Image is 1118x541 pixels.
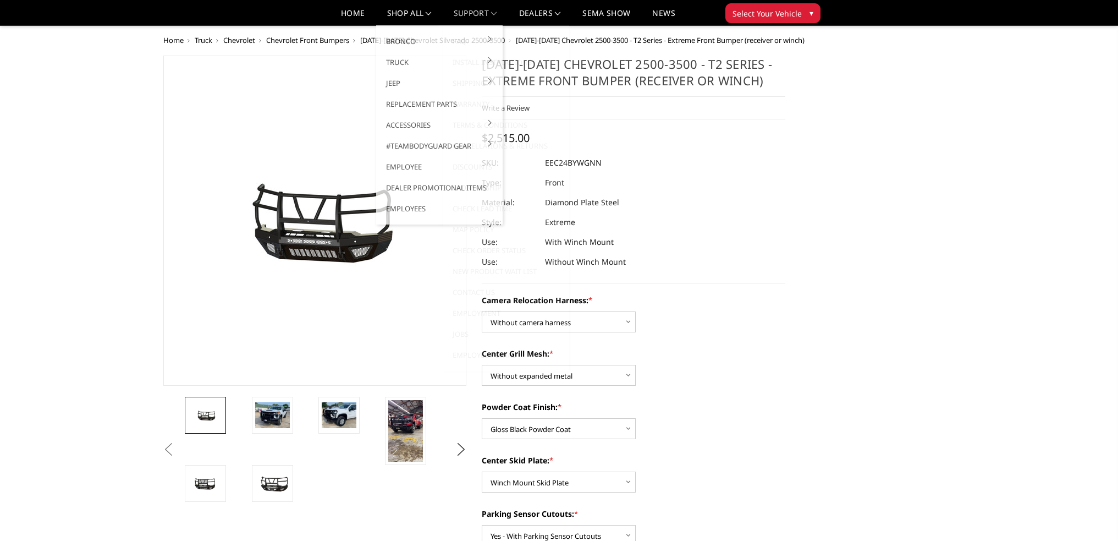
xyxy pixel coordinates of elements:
[482,508,785,520] label: Parking Sensor Cutouts:
[161,441,177,458] button: Previous
[447,303,565,324] a: Employment
[381,114,498,135] a: Accessories
[223,35,255,45] a: Chevrolet
[582,9,630,25] a: SEMA Show
[266,35,349,45] a: Chevrolet Front Bumpers
[381,156,498,177] a: Employee
[381,198,498,219] a: Employees
[341,9,365,25] a: Home
[447,52,565,73] a: Install Instructions
[447,198,565,219] a: Check Lead Time
[1063,488,1118,541] iframe: Chat Widget
[381,73,498,94] a: Jeep
[482,455,785,466] label: Center Skid Plate:
[519,9,561,25] a: Dealers
[381,94,498,114] a: Replacement Parts
[255,474,290,493] img: 2024-2025 Chevrolet 2500-3500 - T2 Series - Extreme Front Bumper (receiver or winch)
[447,73,565,94] a: Shipping
[188,474,223,493] img: 2024-2025 Chevrolet 2500-3500 - T2 Series - Extreme Front Bumper (receiver or winch)
[447,94,565,114] a: Warranty
[482,56,785,97] h1: [DATE]-[DATE] Chevrolet 2500-3500 - T2 Series - Extreme Front Bumper (receiver or winch)
[447,345,565,365] a: Employee Portal
[454,9,497,25] a: Support
[163,35,184,45] a: Home
[516,35,805,45] span: [DATE]-[DATE] Chevrolet 2500-3500 - T2 Series - Extreme Front Bumper (receiver or winch)
[387,9,432,25] a: shop all
[381,52,498,73] a: Truck
[482,401,785,413] label: Powder Coat Finish:
[545,193,619,212] dd: Diamond Plate Steel
[381,31,498,52] a: Bronco
[733,8,802,19] span: Select Your Vehicle
[545,153,602,173] dd: EEC24BYWGNN
[545,232,614,252] dd: With Winch Mount
[453,441,469,458] button: Next
[447,156,565,177] a: Discounts
[725,3,820,23] button: Select Your Vehicle
[447,135,565,156] a: Cancellations & Returns
[322,402,356,428] img: 2024-2025 Chevrolet 2500-3500 - T2 Series - Extreme Front Bumper (receiver or winch)
[381,177,498,198] a: Dealer Promotional Items
[447,114,565,135] a: Terms & Conditions
[195,35,212,45] a: Truck
[447,324,565,345] a: Jobs
[163,56,467,386] a: 2024-2025 Chevrolet 2500-3500 - T2 Series - Extreme Front Bumper (receiver or winch)
[447,219,565,240] a: MAP Policy
[447,261,565,282] a: New Product Wait List
[809,7,813,19] span: ▾
[447,177,565,198] a: Sponsorship
[447,282,565,303] a: Contact Us
[388,400,423,462] img: 2024-2025 Chevrolet 2500-3500 - T2 Series - Extreme Front Bumper (receiver or winch)
[381,135,498,156] a: #TeamBodyguard Gear
[482,294,785,306] label: Camera Relocation Harness:
[188,407,223,423] img: 2024-2025 Chevrolet 2500-3500 - T2 Series - Extreme Front Bumper (receiver or winch)
[652,9,675,25] a: News
[447,240,565,261] a: Check Order Status
[360,35,505,45] a: [DATE]-[DATE] Chevrolet Silverado 2500/3500
[447,31,565,52] a: FAQ
[545,252,626,272] dd: Without Winch Mount
[255,402,290,428] img: 2024-2025 Chevrolet 2500-3500 - T2 Series - Extreme Front Bumper (receiver or winch)
[482,348,785,359] label: Center Grill Mesh:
